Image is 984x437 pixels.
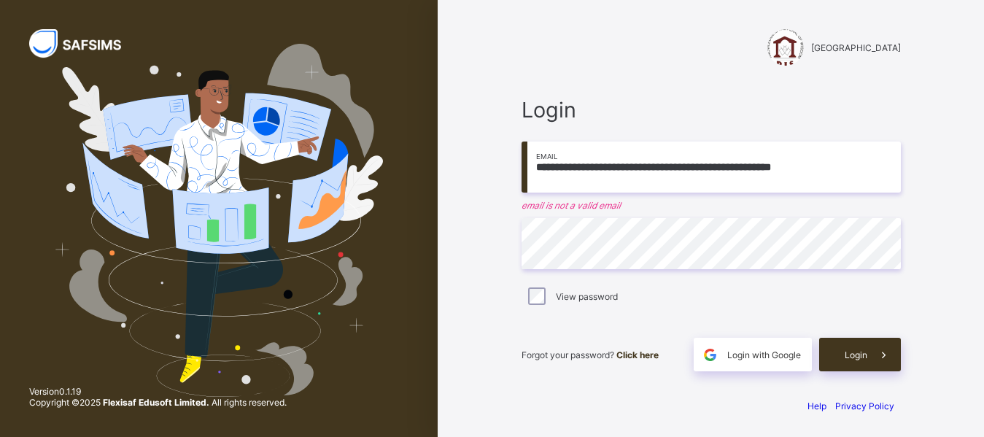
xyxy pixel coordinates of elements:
span: [GEOGRAPHIC_DATA] [811,42,901,53]
strong: Flexisaf Edusoft Limited. [103,397,209,408]
span: Login [845,349,867,360]
span: Version 0.1.19 [29,386,287,397]
label: View password [556,291,618,302]
span: Login [522,97,901,123]
img: Hero Image [55,44,382,396]
em: email is not a valid email [522,200,901,211]
span: Copyright © 2025 All rights reserved. [29,397,287,408]
a: Click here [616,349,659,360]
a: Help [807,401,826,411]
img: google.396cfc9801f0270233282035f929180a.svg [702,347,718,363]
img: SAFSIMS Logo [29,29,139,58]
span: Login with Google [727,349,801,360]
a: Privacy Policy [835,401,894,411]
span: Forgot your password? [522,349,659,360]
